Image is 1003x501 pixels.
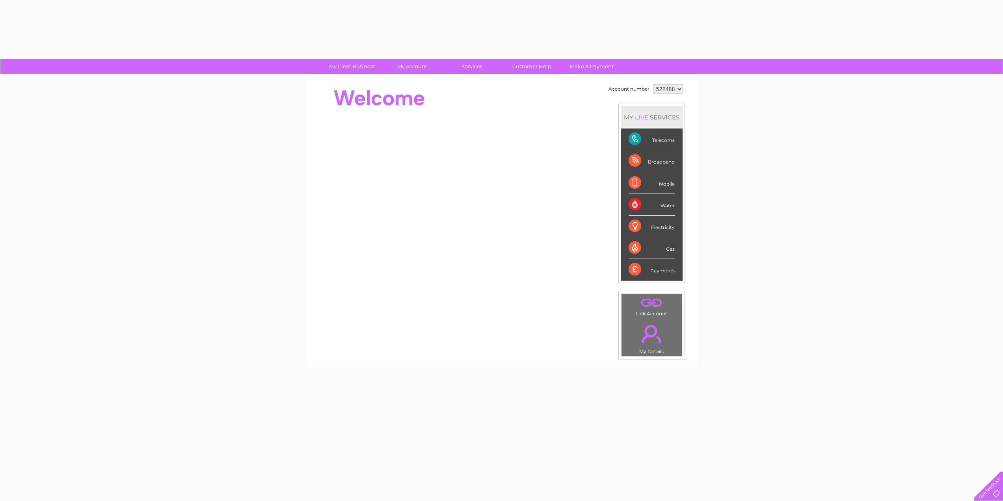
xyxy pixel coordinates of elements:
td: Link Account [621,294,682,318]
a: My Clear Business [320,59,385,74]
div: Electricity [629,216,675,237]
a: My Account [380,59,445,74]
div: Mobile [629,172,675,194]
div: Gas [629,237,675,259]
div: Water [629,194,675,216]
div: MY SERVICES [621,106,683,129]
div: Payments [629,259,675,280]
a: . [623,320,680,348]
td: Account number [607,82,651,96]
div: LIVE [633,114,650,121]
td: My Details [621,318,682,357]
a: Services [439,59,504,74]
a: Make A Payment [559,59,624,74]
div: Telecoms [629,129,675,150]
a: Customer Help [499,59,564,74]
div: Broadband [629,150,675,172]
a: . [623,296,680,310]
